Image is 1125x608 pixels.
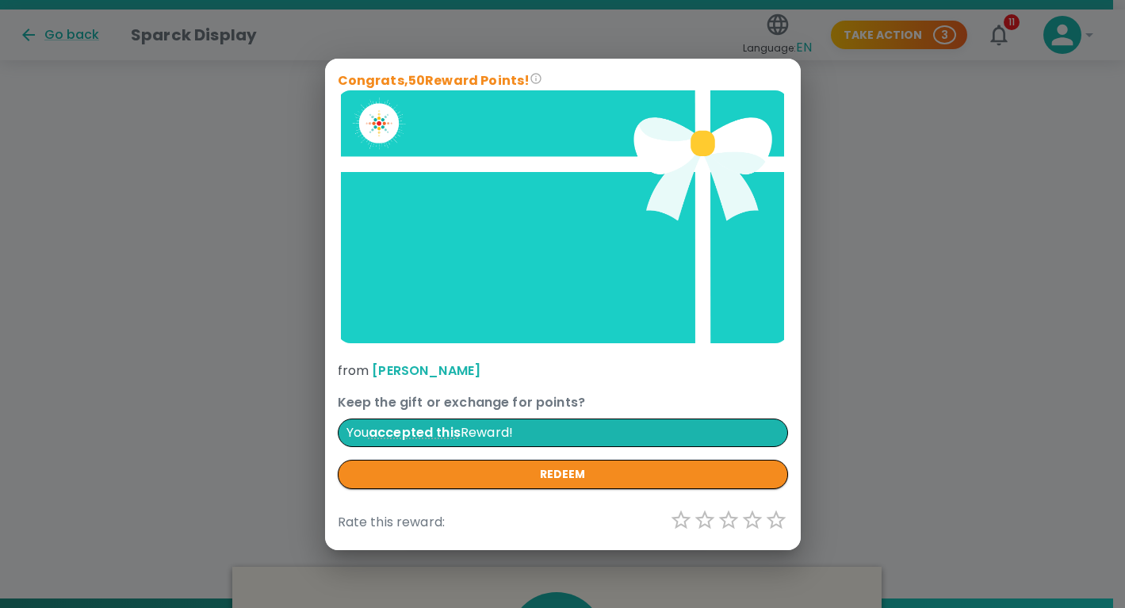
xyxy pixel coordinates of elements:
p: You Reward! [338,419,788,447]
a: [PERSON_NAME] [372,361,480,380]
p: Rate this reward: [338,513,446,532]
p: from [338,361,788,380]
p: Keep the gift or exchange for points? [338,393,788,412]
span: You accepted this reward. Make sure you redeemed it [369,423,461,442]
svg: Congrats on your reward! You can either redeem the total reward points for something else with th... [530,72,542,85]
button: redeem [338,460,788,489]
p: Congrats, 50 Reward Points! [338,71,788,90]
img: Brand logo [338,90,788,344]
